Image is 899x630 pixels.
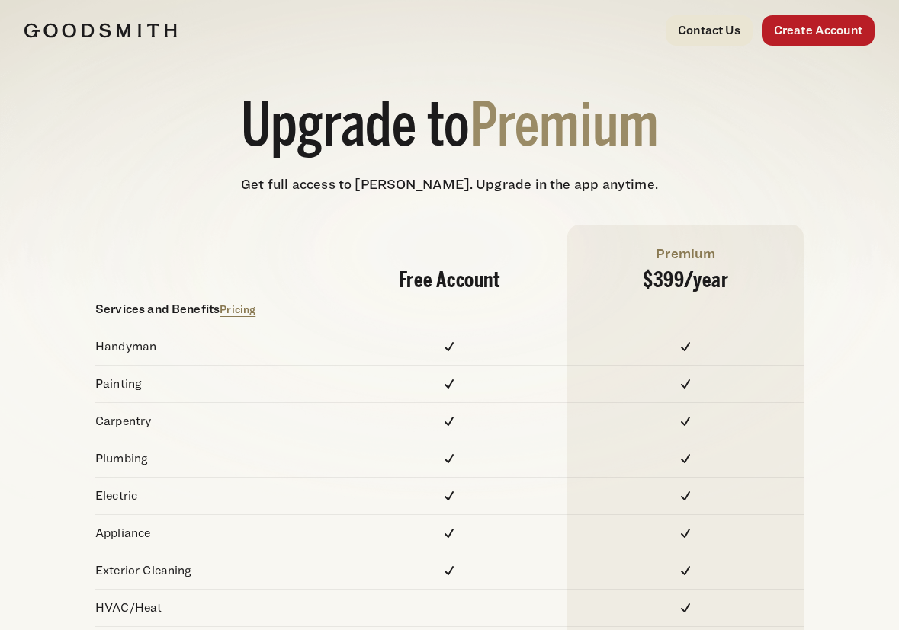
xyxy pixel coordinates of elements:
[676,487,695,505] img: Check Line
[440,561,458,580] img: Check Line
[586,243,785,264] h4: Premium
[440,487,458,505] img: Check Line
[470,101,659,158] span: Premium
[676,412,695,430] img: Check Line
[95,561,332,580] p: Exterior Cleaning
[676,599,695,617] img: Check Line
[95,599,332,617] p: HVAC/Heat
[676,337,695,356] img: Check Line
[24,23,177,38] img: Goodsmith
[440,337,458,356] img: Check Line
[95,487,332,505] p: Electric
[676,524,695,542] img: Check Line
[666,15,753,46] a: Contact Us
[676,449,695,468] img: Check Line
[676,561,695,580] img: Check Line
[95,449,332,468] p: Plumbing
[440,412,458,430] img: Check Line
[676,375,695,393] img: Check Line
[220,302,255,315] a: Pricing
[440,449,458,468] img: Check Line
[95,375,332,393] p: Painting
[95,300,332,318] p: Services and Benefits
[440,375,458,393] img: Check Line
[95,524,332,542] p: Appliance
[350,270,550,291] h3: Free Account
[95,412,332,430] p: Carpentry
[440,524,458,542] img: Check Line
[586,270,785,291] h3: $399/ year
[95,337,332,356] p: Handyman
[762,15,875,46] a: Create Account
